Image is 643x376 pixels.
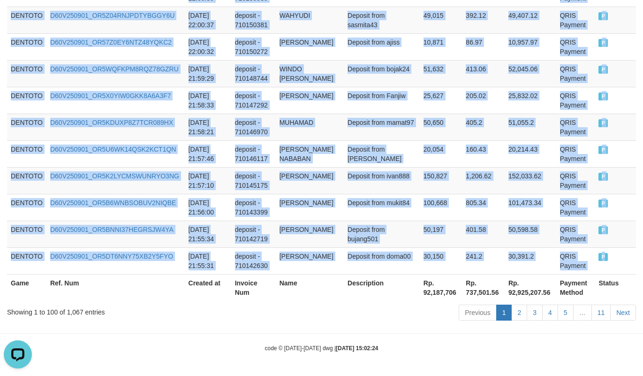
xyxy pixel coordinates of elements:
[505,167,556,194] td: 152,033.62
[50,146,176,153] a: D60V250901_OR5U6WK14QSK2KCT1QN
[420,274,462,301] th: Rp. 92,187,706
[276,140,344,167] td: [PERSON_NAME] NABABAN
[185,114,231,140] td: [DATE] 21:58:21
[231,247,276,274] td: deposit - 710142630
[344,87,420,114] td: Deposit from Fanjiw
[556,114,595,140] td: QRIS Payment
[598,12,608,20] span: PAID
[573,305,592,321] a: …
[505,60,556,87] td: 52,045.06
[7,304,261,317] div: Showing 1 to 100 of 1,067 entries
[344,167,420,194] td: Deposit from ivan888
[420,140,462,167] td: 20,054
[7,33,46,60] td: DENTOTO
[185,7,231,33] td: [DATE] 22:00:37
[344,140,420,167] td: Deposit from [PERSON_NAME]
[276,274,344,301] th: Name
[344,274,420,301] th: Description
[462,87,505,114] td: 205.02
[344,114,420,140] td: Deposit from mamat97
[505,274,556,301] th: Rp. 92,925,207.56
[462,167,505,194] td: 1,206.62
[50,172,179,180] a: D60V250901_OR5K2LYCMSWUNRYO3NG
[7,140,46,167] td: DENTOTO
[276,167,344,194] td: [PERSON_NAME]
[276,114,344,140] td: MUHAMAD
[185,274,231,301] th: Created at
[420,194,462,221] td: 100,668
[462,140,505,167] td: 160.43
[185,194,231,221] td: [DATE] 21:56:00
[276,247,344,274] td: [PERSON_NAME]
[558,305,574,321] a: 5
[420,87,462,114] td: 25,627
[420,33,462,60] td: 10,871
[420,167,462,194] td: 150,827
[50,92,171,100] a: D60V250901_OR5X0YIW0GKK8A6A3F7
[462,60,505,87] td: 413.06
[556,274,595,301] th: Payment Method
[276,60,344,87] td: WINDO [PERSON_NAME]
[7,114,46,140] td: DENTOTO
[556,221,595,247] td: QRIS Payment
[505,114,556,140] td: 51,055.2
[7,247,46,274] td: DENTOTO
[462,274,505,301] th: Rp. 737,501.56
[231,7,276,33] td: deposit - 710150381
[344,7,420,33] td: Deposit from sasmita43
[231,194,276,221] td: deposit - 710143399
[276,194,344,221] td: [PERSON_NAME]
[459,305,496,321] a: Previous
[185,140,231,167] td: [DATE] 21:57:46
[420,247,462,274] td: 30,150
[185,221,231,247] td: [DATE] 21:55:34
[265,345,378,352] small: code © [DATE]-[DATE] dwg |
[185,247,231,274] td: [DATE] 21:55:31
[276,33,344,60] td: [PERSON_NAME]
[420,114,462,140] td: 50,650
[505,87,556,114] td: 25,832.02
[598,119,608,127] span: PAID
[185,60,231,87] td: [DATE] 21:59:29
[556,87,595,114] td: QRIS Payment
[7,221,46,247] td: DENTOTO
[462,194,505,221] td: 805.34
[185,87,231,114] td: [DATE] 21:58:33
[598,226,608,234] span: PAID
[7,7,46,33] td: DENTOTO
[7,87,46,114] td: DENTOTO
[344,194,420,221] td: Deposit from mukit84
[505,33,556,60] td: 10,957.97
[527,305,543,321] a: 3
[462,247,505,274] td: 241.2
[556,7,595,33] td: QRIS Payment
[231,60,276,87] td: deposit - 710148744
[7,60,46,87] td: DENTOTO
[591,305,611,321] a: 11
[344,33,420,60] td: Deposit from ajiss
[276,221,344,247] td: [PERSON_NAME]
[598,146,608,154] span: PAID
[4,4,32,32] button: Open LiveChat chat widget
[50,226,174,233] a: D60V250901_OR5BNNI37HEGRSJW4YA
[7,274,46,301] th: Game
[462,114,505,140] td: 405.2
[276,87,344,114] td: [PERSON_NAME]
[598,39,608,47] span: PAID
[276,7,344,33] td: WAHYUDI
[595,274,636,301] th: Status
[556,167,595,194] td: QRIS Payment
[598,200,608,207] span: PAID
[505,194,556,221] td: 101,473.34
[185,33,231,60] td: [DATE] 22:00:32
[344,247,420,274] td: Deposit from dorna00
[598,92,608,100] span: PAID
[462,33,505,60] td: 86.97
[344,221,420,247] td: Deposit from bujang501
[505,221,556,247] td: 50,598.58
[556,60,595,87] td: QRIS Payment
[46,274,185,301] th: Ref. Num
[556,194,595,221] td: QRIS Payment
[496,305,512,321] a: 1
[598,173,608,181] span: PAID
